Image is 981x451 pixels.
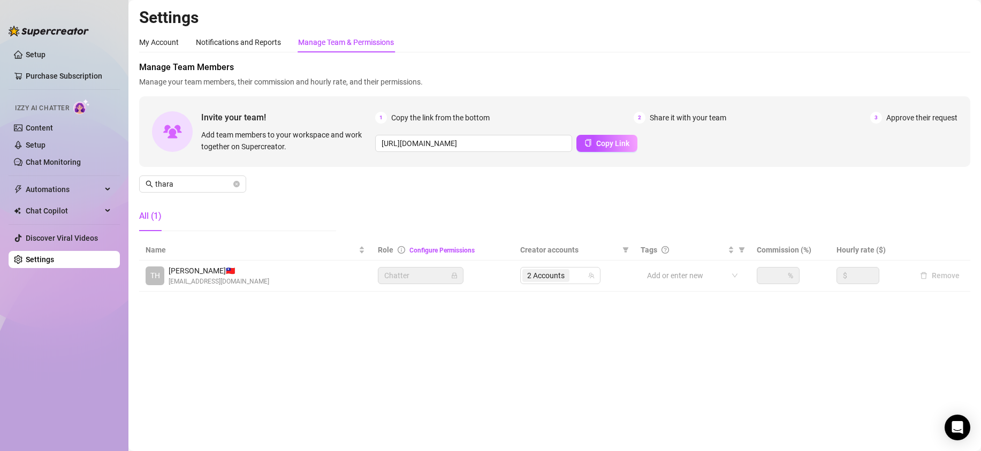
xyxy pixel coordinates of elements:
span: Chatter [384,267,457,284]
span: info-circle [398,246,405,254]
button: Copy Link [576,135,637,152]
button: close-circle [233,181,240,187]
span: Chat Copilot [26,202,102,219]
span: Invite your team! [201,111,375,124]
span: lock [451,272,458,279]
img: Chat Copilot [14,207,21,215]
span: filter [620,242,631,258]
span: thunderbolt [14,185,22,194]
span: copy [584,139,592,147]
div: Open Intercom Messenger [945,415,970,440]
div: Manage Team & Permissions [298,36,394,48]
a: Setup [26,141,45,149]
th: Hourly rate ($) [830,240,909,261]
a: Configure Permissions [409,247,475,254]
th: Commission (%) [750,240,830,261]
span: Tags [641,244,657,256]
a: Settings [26,255,54,264]
a: Setup [26,50,45,59]
a: Purchase Subscription [26,67,111,85]
span: Manage Team Members [139,61,970,74]
img: AI Chatter [73,99,90,114]
div: Notifications and Reports [196,36,281,48]
span: Creator accounts [520,244,618,256]
div: My Account [139,36,179,48]
span: Add team members to your workspace and work together on Supercreator. [201,129,371,152]
span: Approve their request [886,112,957,124]
span: team [588,272,595,279]
span: Share it with your team [650,112,726,124]
span: filter [739,247,745,253]
a: Content [26,124,53,132]
img: logo-BBDzfeDw.svg [9,26,89,36]
span: question-circle [661,246,669,254]
span: 2 [634,112,645,124]
span: 2 Accounts [522,269,569,282]
input: Search members [155,178,231,190]
span: 1 [375,112,387,124]
span: Copy Link [596,139,629,148]
span: [EMAIL_ADDRESS][DOMAIN_NAME] [169,277,269,287]
span: Copy the link from the bottom [391,112,490,124]
span: search [146,180,153,188]
div: All (1) [139,210,162,223]
th: Name [139,240,371,261]
span: Izzy AI Chatter [15,103,69,113]
span: Role [378,246,393,254]
span: filter [736,242,747,258]
span: filter [622,247,629,253]
span: [PERSON_NAME] 🇹🇼 [169,265,269,277]
span: 3 [870,112,882,124]
span: TH [150,270,160,281]
span: Automations [26,181,102,198]
span: Name [146,244,356,256]
a: Discover Viral Videos [26,234,98,242]
h2: Settings [139,7,970,28]
span: 2 Accounts [527,270,565,281]
button: Remove [916,269,964,282]
a: Chat Monitoring [26,158,81,166]
span: Manage your team members, their commission and hourly rate, and their permissions. [139,76,970,88]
